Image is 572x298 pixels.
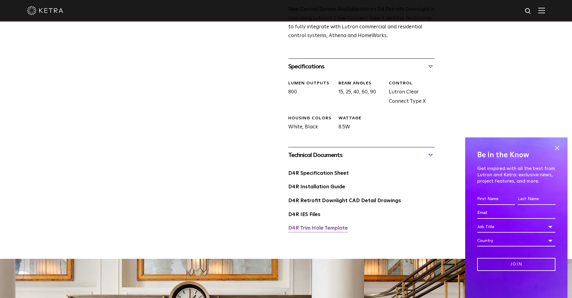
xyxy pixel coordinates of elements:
[477,207,555,219] input: Email
[477,193,515,205] input: First Name
[288,184,345,190] a: D4R Installation Guide
[288,150,435,160] div: Technical Documents
[334,80,384,106] div: 15, 25, 40, 60, 90
[284,80,334,106] div: 800
[538,8,545,13] img: Hamburger%20Nav.svg
[477,221,555,233] div: Job Title
[288,198,401,203] a: D4R Retrofit Downlight CAD Detail Drawings
[27,6,63,15] img: ketra-logo-2019-white
[288,5,435,40] p: Ketra’s D4 Retrofit Downlight is now using Lutron’s Clear Connect Type X wireless technology to f...
[288,212,320,217] a: D4R IES Files
[477,258,555,271] input: Join
[288,171,349,176] a: D4R Specification Sheet
[288,62,435,71] div: Specifications
[477,235,555,246] div: Country
[524,8,532,15] img: search icon
[518,193,555,205] input: Last Name
[477,165,555,184] p: Get inspired with all the best from Lutron and Ketra: exclusive news, project features, and more.
[339,80,384,86] div: Beam Angles
[288,80,334,86] div: LUMEN OUTPUTS
[477,149,555,161] h4: Be in the Know
[389,80,434,86] div: CONTROL
[284,115,334,132] div: White, Black
[339,115,384,121] div: WATTAGE
[384,80,434,106] div: Lutron Clear Connect Type X
[288,115,334,121] div: HOUSING COLORS
[334,115,384,132] div: 8.5W
[288,226,348,231] a: D4R Trim Hole Template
